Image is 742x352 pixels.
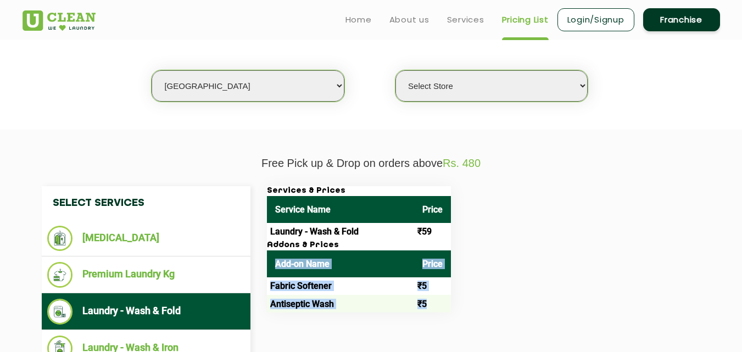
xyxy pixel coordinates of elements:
[345,13,372,26] a: Home
[447,13,484,26] a: Services
[414,295,451,312] td: ₹5
[47,262,245,288] li: Premium Laundry Kg
[23,157,720,170] p: Free Pick up & Drop on orders above
[23,10,96,31] img: UClean Laundry and Dry Cleaning
[414,223,451,241] td: ₹59
[42,186,250,220] h4: Select Services
[267,241,451,250] h3: Addons & Prices
[267,196,414,223] th: Service Name
[47,226,245,251] li: [MEDICAL_DATA]
[267,223,414,241] td: Laundry - Wash & Fold
[47,262,73,288] img: Premium Laundry Kg
[47,299,245,325] li: Laundry - Wash & Fold
[557,8,634,31] a: Login/Signup
[267,277,414,295] td: Fabric Softener
[414,250,451,277] th: Price
[267,295,414,312] td: Antiseptic Wash
[643,8,720,31] a: Franchise
[443,157,481,169] span: Rs. 480
[267,186,451,196] h3: Services & Prices
[389,13,429,26] a: About us
[414,277,451,295] td: ₹5
[47,299,73,325] img: Laundry - Wash & Fold
[267,250,414,277] th: Add-on Name
[414,196,451,223] th: Price
[47,226,73,251] img: Dry Cleaning
[502,13,549,26] a: Pricing List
